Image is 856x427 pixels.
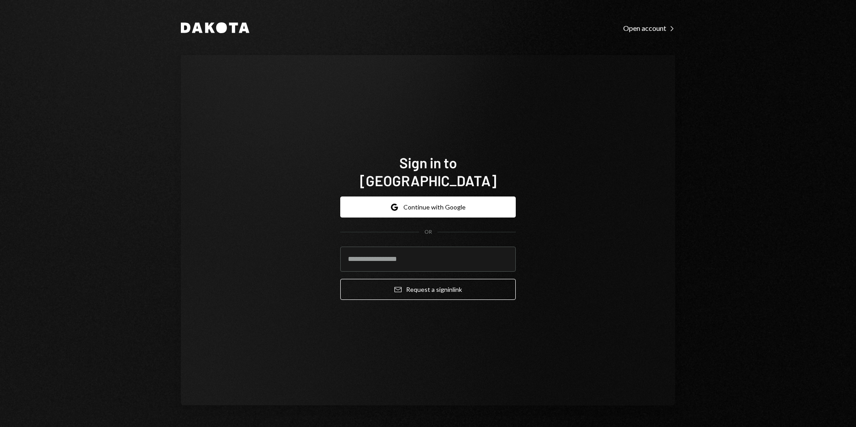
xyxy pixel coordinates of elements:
[424,228,432,236] div: OR
[623,23,675,33] a: Open account
[340,279,516,300] button: Request a signinlink
[340,154,516,189] h1: Sign in to [GEOGRAPHIC_DATA]
[623,24,675,33] div: Open account
[340,196,516,218] button: Continue with Google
